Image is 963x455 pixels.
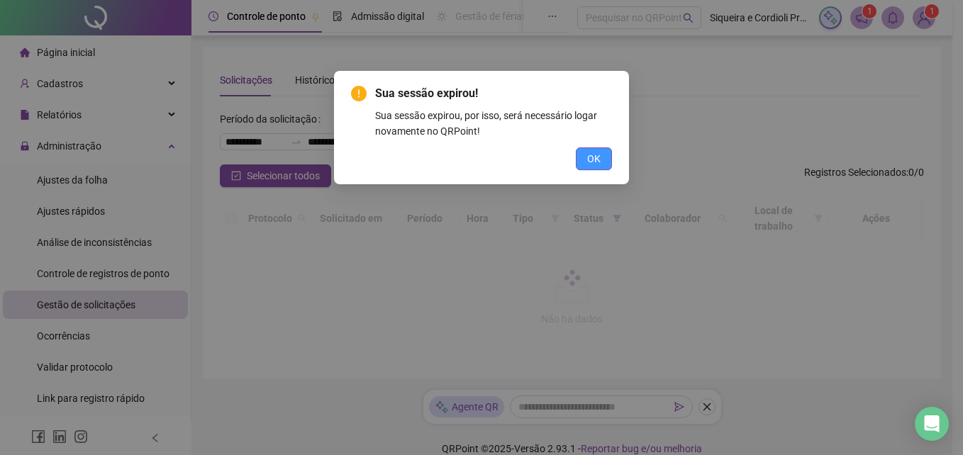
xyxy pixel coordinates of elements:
button: OK [576,147,612,170]
span: exclamation-circle [351,86,367,101]
div: Sua sessão expirou, por isso, será necessário logar novamente no QRPoint! [375,108,612,139]
div: Open Intercom Messenger [915,407,949,441]
span: Sua sessão expirou! [375,86,478,100]
span: OK [587,151,601,167]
